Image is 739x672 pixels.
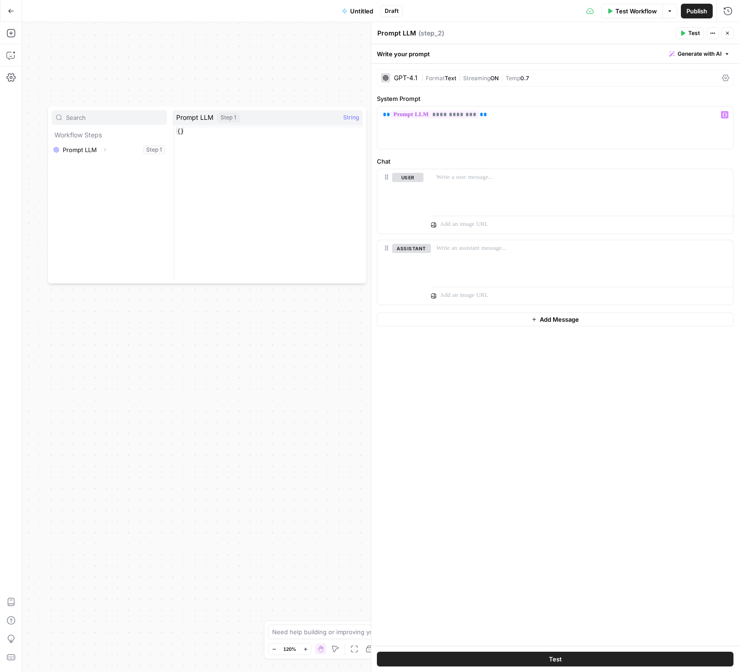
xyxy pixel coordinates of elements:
[676,27,704,39] button: Test
[52,128,167,142] p: Workflow Steps
[52,142,167,157] button: Select variable Prompt LLM
[666,48,733,60] button: Generate with AI
[421,73,426,82] span: |
[343,113,359,122] span: String
[392,173,423,182] button: user
[176,113,214,122] span: Prompt LLM
[463,75,490,82] span: Streaming
[678,50,721,58] span: Generate with AI
[385,7,399,15] span: Draft
[377,169,423,234] div: user
[615,6,657,16] span: Test Workflow
[520,75,529,82] span: 0.7
[350,6,373,16] span: Untitled
[66,113,163,122] input: Search
[377,29,416,38] textarea: Prompt LLM
[445,75,456,82] span: Text
[392,244,431,253] button: assistant
[540,315,579,324] span: Add Message
[377,240,423,305] div: assistant
[426,75,445,82] span: Format
[506,75,520,82] span: Temp
[499,73,506,82] span: |
[601,4,662,18] button: Test Workflow
[377,652,733,666] button: Test
[681,4,713,18] button: Publish
[377,312,733,326] button: Add Message
[283,645,296,653] span: 120%
[456,73,463,82] span: |
[377,94,733,103] label: System Prompt
[371,44,739,63] div: Write your prompt
[336,4,379,18] button: Untitled
[418,29,444,38] span: ( step_2 )
[490,75,499,82] span: ON
[394,75,417,81] div: GPT-4.1
[688,29,700,37] span: Test
[217,113,239,122] div: Step 1
[686,6,707,16] span: Publish
[549,654,562,664] span: Test
[377,157,733,166] label: Chat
